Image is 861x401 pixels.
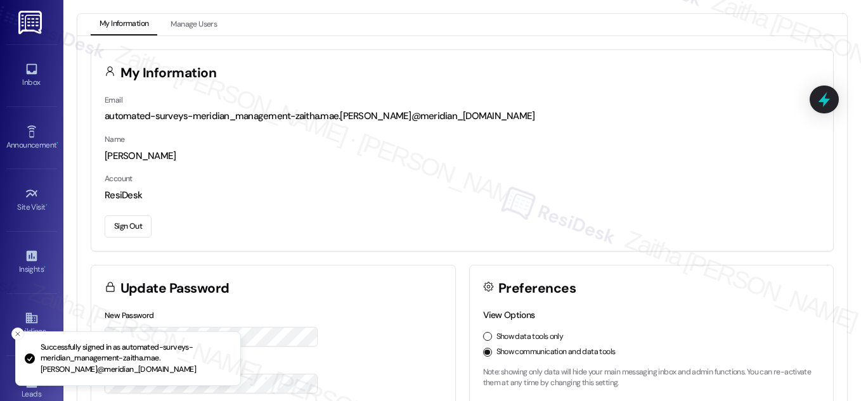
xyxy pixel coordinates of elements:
[6,183,57,217] a: Site Visit •
[162,14,226,35] button: Manage Users
[6,245,57,279] a: Insights •
[105,174,133,184] label: Account
[46,201,48,210] span: •
[6,307,57,341] a: Buildings
[11,328,24,340] button: Close toast
[496,331,564,343] label: Show data tools only
[120,67,217,80] h3: My Information
[6,58,57,92] a: Inbox
[44,263,46,272] span: •
[120,282,230,295] h3: Update Password
[483,367,820,389] p: Note: showing only data will hide your main messaging inbox and admin functions. You can re-activ...
[91,14,157,35] button: My Information
[105,150,820,163] div: [PERSON_NAME]
[105,189,820,202] div: ResiDesk
[105,110,820,123] div: automated-surveys-meridian_management-zaitha.mae.[PERSON_NAME]@meridian_[DOMAIN_NAME]
[105,134,125,144] label: Name
[18,11,44,34] img: ResiDesk Logo
[483,309,535,321] label: View Options
[105,215,152,238] button: Sign Out
[56,139,58,148] span: •
[496,347,616,358] label: Show communication and data tools
[105,95,122,105] label: Email
[498,282,576,295] h3: Preferences
[41,342,230,376] p: Successfully signed in as automated-surveys-meridian_management-zaitha.mae.[PERSON_NAME]@meridian...
[105,310,154,321] label: New Password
